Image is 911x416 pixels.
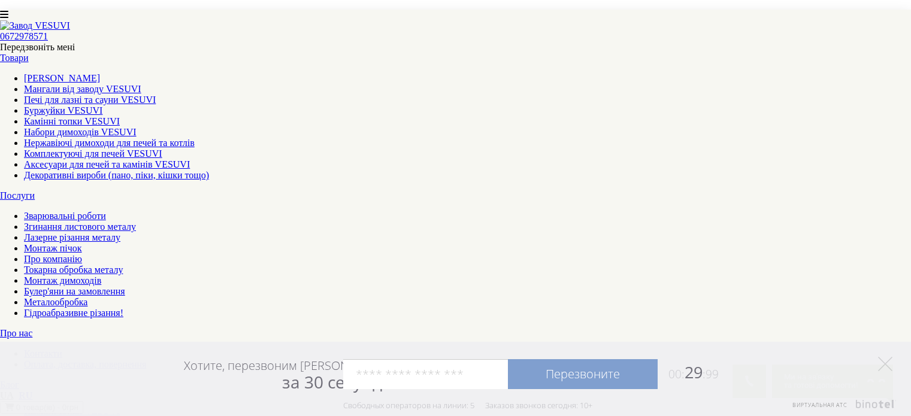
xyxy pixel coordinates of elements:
a: Токарна обробка металу [24,265,123,275]
span: Виртуальная АТС [792,401,848,409]
a: Згинання листового металу [24,221,136,232]
a: Набори димоходів VESUVI [24,127,137,137]
a: Аксесуари для печей та камінів VESUVI [24,159,190,169]
a: Декоративні вироби (пано, піки, кішки тощо) [24,170,209,180]
a: Монтаж пічок [24,243,82,253]
a: Буржуйки VESUVI [24,105,102,116]
span: :99 [703,366,719,382]
a: Печі для лазні та сауни VESUVI [24,95,156,105]
a: Мангали від заводу VESUVI [24,84,141,94]
a: Про компанію [24,254,82,264]
a: Зварювальні роботи [24,211,106,221]
a: Лазерне різання металу [24,232,120,242]
a: [PERSON_NAME] [24,73,100,83]
a: Монтаж димоходів [24,275,101,286]
a: Металообробка [24,297,87,307]
span: 29 [658,361,719,383]
a: Гідроабразивне різання! [24,308,123,318]
span: за 30 секунд? [282,371,389,393]
a: Булер'яни на замовлення [24,286,125,296]
div: Свободных операторов на линии: 5 Заказов звонков сегодня: 10+ [343,400,592,410]
a: Камінні топки VESUVI [24,116,120,126]
a: Перезвоните [508,359,658,389]
div: Хотите, перезвоним [PERSON_NAME] [184,358,389,391]
span: 00: [668,366,685,382]
a: Виртуальная АТС [785,400,896,416]
a: Нержавіючі димоходи для печей та котлів [24,138,195,148]
a: Комплектуючі для печей VESUVI [24,148,162,159]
